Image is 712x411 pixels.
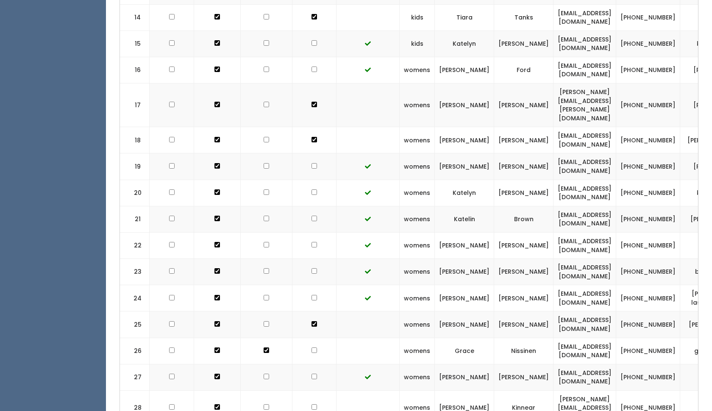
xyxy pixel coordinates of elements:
[616,338,680,364] td: [PHONE_NUMBER]
[435,83,494,127] td: [PERSON_NAME]
[553,83,616,127] td: [PERSON_NAME][EMAIL_ADDRESS][PERSON_NAME][DOMAIN_NAME]
[435,4,494,31] td: Tiara
[553,180,616,206] td: [EMAIL_ADDRESS][DOMAIN_NAME]
[616,83,680,127] td: [PHONE_NUMBER]
[616,4,680,31] td: [PHONE_NUMBER]
[494,31,553,57] td: [PERSON_NAME]
[120,4,150,31] td: 14
[494,285,553,311] td: [PERSON_NAME]
[616,31,680,57] td: [PHONE_NUMBER]
[553,4,616,31] td: [EMAIL_ADDRESS][DOMAIN_NAME]
[400,338,435,364] td: womens
[494,4,553,31] td: Tanks
[616,285,680,311] td: [PHONE_NUMBER]
[120,259,150,285] td: 23
[435,153,494,180] td: [PERSON_NAME]
[400,232,435,258] td: womens
[435,57,494,83] td: [PERSON_NAME]
[435,311,494,338] td: [PERSON_NAME]
[616,206,680,232] td: [PHONE_NUMBER]
[616,57,680,83] td: [PHONE_NUMBER]
[553,259,616,285] td: [EMAIL_ADDRESS][DOMAIN_NAME]
[494,364,553,390] td: [PERSON_NAME]
[400,31,435,57] td: kids
[553,364,616,390] td: [EMAIL_ADDRESS][DOMAIN_NAME]
[400,83,435,127] td: womens
[400,311,435,338] td: womens
[400,259,435,285] td: womens
[120,364,150,390] td: 27
[616,364,680,390] td: [PHONE_NUMBER]
[120,311,150,338] td: 25
[435,338,494,364] td: Grace
[435,259,494,285] td: [PERSON_NAME]
[616,259,680,285] td: [PHONE_NUMBER]
[616,232,680,258] td: [PHONE_NUMBER]
[616,311,680,338] td: [PHONE_NUMBER]
[120,57,150,83] td: 16
[400,206,435,232] td: womens
[553,127,616,153] td: [EMAIL_ADDRESS][DOMAIN_NAME]
[400,180,435,206] td: womens
[400,57,435,83] td: womens
[400,127,435,153] td: womens
[553,232,616,258] td: [EMAIL_ADDRESS][DOMAIN_NAME]
[494,127,553,153] td: [PERSON_NAME]
[494,338,553,364] td: Nissinen
[400,285,435,311] td: womens
[494,57,553,83] td: Ford
[553,153,616,180] td: [EMAIL_ADDRESS][DOMAIN_NAME]
[435,285,494,311] td: [PERSON_NAME]
[120,206,150,232] td: 21
[616,180,680,206] td: [PHONE_NUMBER]
[120,153,150,180] td: 19
[494,311,553,338] td: [PERSON_NAME]
[435,180,494,206] td: Katelyn
[553,57,616,83] td: [EMAIL_ADDRESS][DOMAIN_NAME]
[435,232,494,258] td: [PERSON_NAME]
[120,127,150,153] td: 18
[553,311,616,338] td: [EMAIL_ADDRESS][DOMAIN_NAME]
[120,338,150,364] td: 26
[553,285,616,311] td: [EMAIL_ADDRESS][DOMAIN_NAME]
[400,153,435,180] td: womens
[494,232,553,258] td: [PERSON_NAME]
[400,4,435,31] td: kids
[553,338,616,364] td: [EMAIL_ADDRESS][DOMAIN_NAME]
[120,180,150,206] td: 20
[435,206,494,232] td: Katelin
[616,127,680,153] td: [PHONE_NUMBER]
[435,31,494,57] td: Katelyn
[120,285,150,311] td: 24
[553,31,616,57] td: [EMAIL_ADDRESS][DOMAIN_NAME]
[616,153,680,180] td: [PHONE_NUMBER]
[120,232,150,258] td: 22
[494,83,553,127] td: [PERSON_NAME]
[553,206,616,232] td: [EMAIL_ADDRESS][DOMAIN_NAME]
[435,364,494,390] td: [PERSON_NAME]
[120,83,150,127] td: 17
[494,259,553,285] td: [PERSON_NAME]
[120,31,150,57] td: 15
[494,180,553,206] td: [PERSON_NAME]
[435,127,494,153] td: [PERSON_NAME]
[494,206,553,232] td: Brown
[400,364,435,390] td: womens
[494,153,553,180] td: [PERSON_NAME]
